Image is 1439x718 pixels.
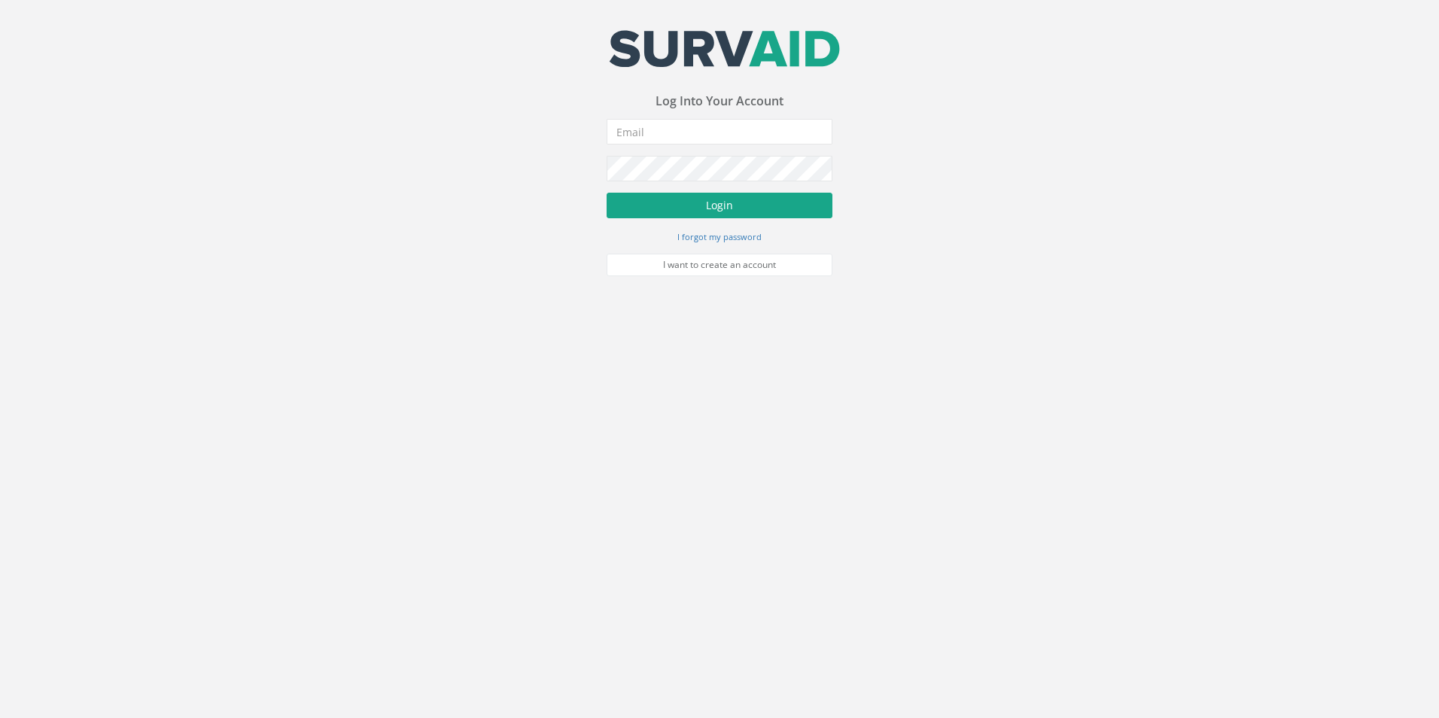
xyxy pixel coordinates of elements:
a: I forgot my password [677,230,762,243]
button: Login [607,193,832,218]
input: Email [607,119,832,145]
h3: Log Into Your Account [607,95,832,108]
a: I want to create an account [607,254,832,276]
small: I forgot my password [677,231,762,242]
